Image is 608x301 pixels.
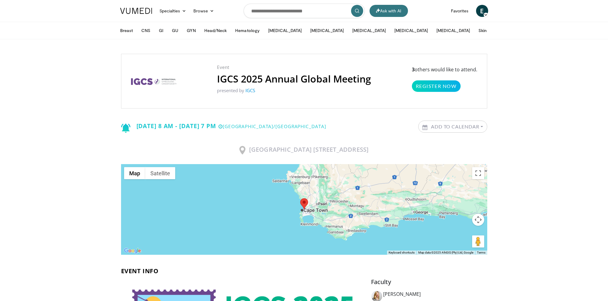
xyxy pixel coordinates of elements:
[475,24,490,37] button: Skin
[391,24,432,37] button: [MEDICAL_DATA]
[219,123,326,130] small: [GEOGRAPHIC_DATA]/[GEOGRAPHIC_DATA]
[121,124,130,133] img: Notification icon
[349,24,389,37] button: [MEDICAL_DATA]
[201,24,231,37] button: Head/Neck
[190,5,218,17] a: Browse
[412,80,461,92] a: Register Now
[371,278,487,286] h5: Faculty
[433,24,474,37] button: [MEDICAL_DATA]
[155,24,167,37] button: GI
[476,5,488,17] a: E
[138,24,154,37] button: CNS
[217,73,371,85] h2: IGCS 2025 Annual Global Meeting
[120,8,152,14] img: VuMedi Logo
[239,146,245,154] img: Location Icon
[472,167,484,179] button: Toggle fullscreen view
[412,66,477,92] p: others would like to attend.
[245,87,255,93] a: IGCS
[447,5,472,17] a: Favorites
[307,24,347,37] button: [MEDICAL_DATA]
[383,290,487,298] div: [PERSON_NAME]
[370,5,408,17] button: Ask with AI
[419,121,487,132] a: Add to Calendar
[145,167,175,179] button: Show satellite imagery
[265,24,305,37] button: [MEDICAL_DATA]
[472,214,484,226] button: Map camera controls
[418,251,473,254] span: Map data ©2025 AfriGIS (Pty) Ltd, Google
[168,24,182,37] button: GU
[183,24,199,37] button: GYN
[124,167,145,179] button: Show street map
[117,24,136,37] button: Breast
[412,66,415,73] strong: 3
[232,24,263,37] button: Hematology
[121,267,487,275] h3: Event info
[244,4,365,18] input: Search topics, interventions
[131,78,176,85] img: IGCS
[121,146,487,154] h3: [GEOGRAPHIC_DATA] [STREET_ADDRESS]
[472,235,484,248] button: Drag Pegman onto the map to open Street View
[156,5,190,17] a: Specialties
[217,87,371,94] p: presented by
[217,64,371,71] p: Event
[123,247,143,255] img: Google
[477,251,485,254] a: Terms (opens in new tab)
[422,125,427,130] img: Calendar icon
[121,121,326,133] div: [DATE] 8 AM - [DATE] 7 PM
[389,251,415,255] button: Keyboard shortcuts
[123,247,143,255] a: Open this area in Google Maps (opens a new window)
